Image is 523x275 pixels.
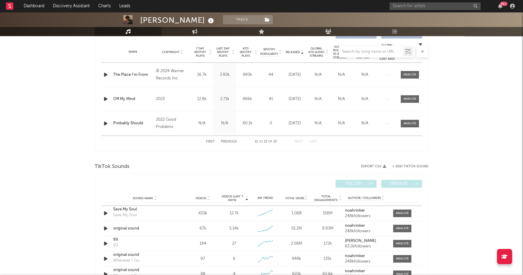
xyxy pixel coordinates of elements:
[345,224,387,228] a: noahrinker
[113,226,177,232] a: original sound
[355,96,375,102] div: N/A
[345,224,365,228] strong: noahrinker
[314,226,342,232] div: 8.83M
[285,196,304,200] span: Total Views
[113,237,177,243] div: 99
[260,72,282,78] div: 44
[355,45,371,59] span: Estimated % Playlist Streams Last Day
[221,140,237,143] button: Previous
[282,241,311,247] div: 2.08M
[378,43,396,61] div: Global Streaming Trend (Last 60D)
[345,214,387,218] div: 248k followers
[285,72,305,78] div: [DATE]
[192,72,212,78] div: 16.7k
[215,120,235,126] div: N/A
[392,165,428,168] button: + Add TikTok Sound
[348,196,380,200] span: Author / Followers
[189,241,217,247] div: 184
[113,267,177,273] a: original sound
[355,72,375,78] div: N/A
[386,165,428,168] button: + Add TikTok Sound
[282,210,311,216] div: 1.06B
[113,72,153,78] a: The Place I'm From
[336,180,376,188] button: UGC(10)
[156,68,189,82] div: © 2024 Warner Records Inc.
[345,244,387,249] div: 63.2k followers
[229,226,239,232] div: 5.14k
[314,195,338,202] span: Total Engagements
[206,140,215,143] button: First
[113,258,140,264] div: Wherever I Go
[345,229,387,233] div: 248k followers
[113,96,153,102] a: Off My Mind
[314,210,342,216] div: 158M
[285,96,305,102] div: [DATE]
[196,196,206,200] span: Videos
[282,226,311,232] div: 55.2M
[345,209,387,213] a: noahrinker
[355,120,375,126] div: N/A
[215,72,235,78] div: 2.82k
[192,120,212,126] div: N/A
[232,241,236,247] div: 27
[238,72,257,78] div: 980k
[95,163,130,170] span: TikTok Sounds
[113,206,177,213] a: Save My Soul
[189,256,217,262] div: 97
[390,2,481,10] input: Search for artists
[268,140,272,143] span: of
[308,96,328,102] div: N/A
[345,269,365,273] strong: noahrinker
[345,254,365,258] strong: noahrinker
[189,210,217,216] div: 433k
[260,96,282,102] div: 41
[285,120,305,126] div: [DATE]
[113,120,153,126] a: Probably Should
[331,96,352,102] div: N/A
[238,96,257,102] div: 866k
[500,2,508,6] div: 99 +
[249,138,282,146] div: 11 13 13
[220,195,245,202] span: Videos (last 7 days)
[331,45,348,59] span: Global Rolling 7D Audio Streams
[345,209,365,213] strong: noahrinker
[260,120,282,126] div: 0
[259,140,263,143] span: to
[140,15,215,25] div: [PERSON_NAME]
[345,239,376,243] strong: [PERSON_NAME]
[345,269,387,273] a: noahrinker
[113,243,118,249] div: 99
[192,96,212,102] div: 12.8k
[229,210,238,216] div: 12.7k
[385,182,413,186] span: Official ( 0 )
[339,49,403,54] input: Search by song name or URL
[331,72,352,78] div: N/A
[308,72,328,78] div: N/A
[113,252,177,258] a: original sound
[156,96,189,103] div: 2023
[189,226,217,232] div: 67k
[156,116,189,131] div: 2022 Good Problems
[295,140,303,143] button: Next
[233,256,235,262] div: 6
[314,241,342,247] div: 172k
[113,212,137,218] div: Save My Soul
[345,254,387,258] a: noahrinker
[339,182,367,186] span: UGC ( 10 )
[361,165,386,168] button: Export CSV
[133,196,153,200] span: Sound Name
[215,96,235,102] div: 2.71k
[282,256,311,262] div: 948k
[223,15,261,24] button: Track
[331,120,352,126] div: N/A
[381,180,422,188] button: Official(0)
[308,120,328,126] div: N/A
[345,260,387,264] div: 248k followers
